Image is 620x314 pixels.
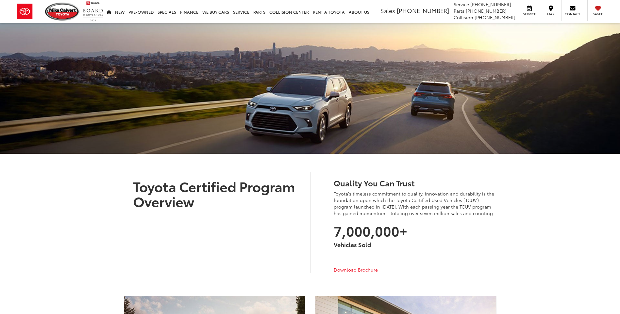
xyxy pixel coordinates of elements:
[454,1,469,8] span: Service
[334,179,496,187] h3: Quality You Can Trust
[334,242,496,248] h4: Vehicles Sold
[45,3,80,21] img: Mike Calvert Toyota
[466,8,507,14] span: [PHONE_NUMBER]
[470,1,511,8] span: [PHONE_NUMBER]
[454,8,464,14] span: Parts
[133,179,296,209] h1: Toyota Certified Program Overview
[591,12,605,16] span: Saved
[475,14,515,21] span: [PHONE_NUMBER]
[544,12,558,16] span: Map
[334,223,496,238] h2: 7,000,000+
[334,266,378,273] a: Download Brochure
[454,14,473,21] span: Collision
[397,6,449,15] span: [PHONE_NUMBER]
[565,12,580,16] span: Contact
[334,190,496,216] p: Toyota's timeless commitment to quality, innovation and durability is the foundation upon which t...
[522,12,537,16] span: Service
[380,6,395,15] span: Sales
